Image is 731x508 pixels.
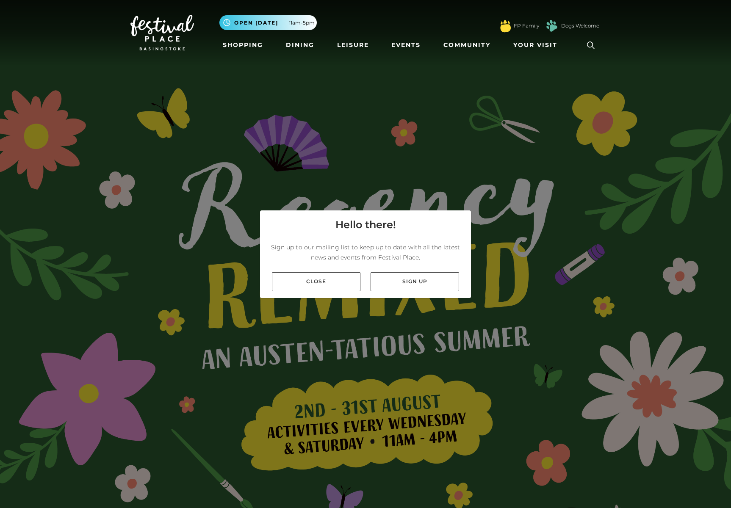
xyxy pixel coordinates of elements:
a: Community [440,37,494,53]
span: Open [DATE] [234,19,278,27]
a: Shopping [219,37,266,53]
a: FP Family [514,22,539,30]
a: Dogs Welcome! [561,22,601,30]
a: Your Visit [510,37,565,53]
p: Sign up to our mailing list to keep up to date with all the latest news and events from Festival ... [267,242,464,262]
span: Your Visit [513,41,557,50]
a: Close [272,272,360,291]
h4: Hello there! [335,217,396,232]
a: Dining [282,37,318,53]
a: Sign up [371,272,459,291]
a: Events [388,37,424,53]
span: 11am-5pm [289,19,315,27]
img: Festival Place Logo [130,15,194,50]
button: Open [DATE] 11am-5pm [219,15,317,30]
a: Leisure [334,37,372,53]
